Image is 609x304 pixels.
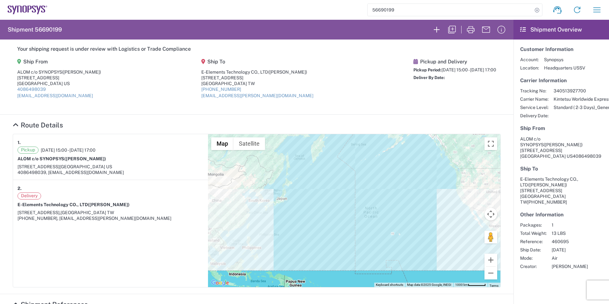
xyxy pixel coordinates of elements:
span: Deliver By Date: [413,75,445,80]
span: ([PERSON_NAME]) [62,69,101,75]
span: 4086498039 [573,154,601,159]
h5: Pickup and Delivery [413,59,496,65]
a: Open this area in Google Maps (opens a new window) [210,279,231,287]
span: Mode: [520,255,547,261]
header: Shipment Overview [513,20,609,40]
h5: Carrier Information [520,77,602,83]
a: Hide Details [13,121,63,129]
span: [DATE] 15:00 - [DATE] 17:00 [441,67,496,72]
strong: E-Elements Technology CO., LTD [18,202,130,207]
span: Total Weight: [520,230,547,236]
div: [GEOGRAPHIC_DATA] US [17,81,101,86]
button: Map Scale: 1000 km per 52 pixels [453,283,488,287]
span: Tracking No: [520,88,548,94]
span: Ship Date: [520,247,547,253]
a: [EMAIL_ADDRESS][DOMAIN_NAME] [17,93,93,98]
span: [PHONE_NUMBER] [527,199,567,205]
span: [STREET_ADDRESS] [520,148,562,153]
button: Keyboard shortcuts [376,283,403,287]
span: Delivery Date: [520,113,548,119]
a: 4086498039 [17,87,46,92]
button: Show satellite imagery [233,137,265,150]
span: [STREET_ADDRESS] [18,164,60,169]
span: Reference: [520,239,547,244]
span: Location: [520,65,539,71]
span: ([PERSON_NAME]) [64,156,106,161]
button: Drag Pegman onto the map to open Street View [484,231,497,243]
div: [PHONE_NUMBER], [EMAIL_ADDRESS][PERSON_NAME][DOMAIN_NAME] [18,215,204,221]
span: Creator: [520,264,547,269]
span: Carrier Name: [520,96,548,102]
button: Map camera controls [484,208,497,221]
h5: Ship From [520,125,602,131]
h5: Ship From [17,59,101,65]
span: Headquarters USSV [544,65,585,71]
button: Toggle fullscreen view [484,137,497,150]
span: [GEOGRAPHIC_DATA] US [60,164,112,169]
button: Show street map [211,137,233,150]
span: E-Elements Technology CO., LTD [STREET_ADDRESS] [520,177,578,193]
div: [STREET_ADDRESS] [17,75,101,81]
img: Google [210,279,231,287]
h5: Other Information [520,212,602,218]
span: ([PERSON_NAME]) [88,202,130,207]
span: ([PERSON_NAME]) [268,69,307,75]
span: 460695 [552,239,588,244]
h5: Ship To [201,59,313,65]
span: Map data ©2025 Google, INEGI [407,283,451,286]
span: [STREET_ADDRESS], [18,210,61,215]
div: ALOM c/o SYNOPSYS [17,69,101,75]
input: Shipment, tracking or reference number [368,4,533,16]
a: [EMAIL_ADDRESS][PERSON_NAME][DOMAIN_NAME] [201,93,313,98]
span: [GEOGRAPHIC_DATA] TW [61,210,114,215]
strong: 1. [18,139,21,147]
span: [PERSON_NAME] [552,264,588,269]
h2: Shipment 56690199 [8,26,62,33]
a: [PHONE_NUMBER] [201,87,241,92]
button: Zoom in [484,254,497,266]
span: Packages: [520,222,547,228]
div: 4086498039, [EMAIL_ADDRESS][DOMAIN_NAME] [18,170,204,175]
strong: ALOM c/o SYNOPSYS [18,156,106,161]
span: 1000 km [455,283,468,286]
span: Pickup Period: [413,68,441,72]
span: ALOM c/o SYNOPSYS [520,136,544,147]
a: Terms [490,284,498,287]
span: 13 LBS [552,230,588,236]
span: ([PERSON_NAME]) [528,182,567,187]
span: 1 [552,222,588,228]
span: Account: [520,57,539,62]
h5: Ship To [520,166,602,172]
span: [DATE] 15:00 - [DATE] 17:00 [41,147,96,153]
span: Delivery [18,192,41,199]
div: E-Elements Technology CO., LTD [201,69,313,75]
span: [DATE] [552,247,588,253]
address: [GEOGRAPHIC_DATA] TW [520,176,602,205]
div: [GEOGRAPHIC_DATA] TW [201,81,313,86]
h5: Your shipping request is under review with Logistics or Trade Compliance [17,46,496,52]
address: [GEOGRAPHIC_DATA] US [520,136,602,159]
div: [STREET_ADDRESS] [201,75,313,81]
span: Air [552,255,588,261]
span: Service Level: [520,105,548,110]
span: ([PERSON_NAME]) [544,142,583,147]
span: Pickup [18,147,39,154]
button: Zoom out [484,267,497,279]
h5: Customer Information [520,46,602,52]
strong: 2. [18,185,22,192]
span: Synopsys [544,57,585,62]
